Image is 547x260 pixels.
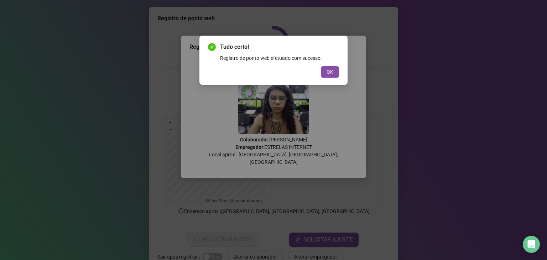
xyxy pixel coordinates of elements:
button: OK [321,66,339,78]
div: Registro de ponto web efetuado com sucesso. [220,54,339,62]
span: Tudo certo! [220,43,339,51]
span: check-circle [208,43,216,51]
div: Open Intercom Messenger [523,236,540,253]
span: OK [327,68,333,76]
